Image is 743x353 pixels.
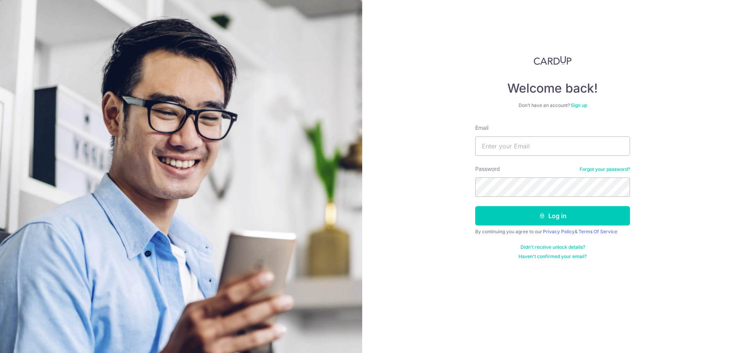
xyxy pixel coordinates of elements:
div: Don’t have an account? [475,102,630,108]
a: Sign up [571,102,587,108]
h4: Welcome back! [475,81,630,96]
a: Privacy Policy [543,229,575,234]
a: Forgot your password? [580,166,630,172]
button: Log in [475,206,630,226]
label: Password [475,165,500,173]
img: CardUp Logo [534,56,572,65]
a: Haven't confirmed your email? [519,253,587,260]
div: By continuing you agree to our & [475,229,630,235]
a: Didn't receive unlock details? [520,244,585,250]
a: Terms Of Service [579,229,617,234]
input: Enter your Email [475,136,630,156]
label: Email [475,124,488,132]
